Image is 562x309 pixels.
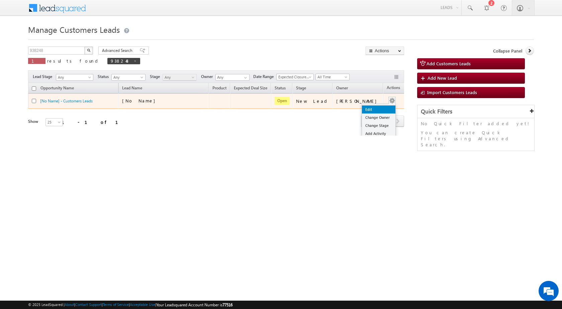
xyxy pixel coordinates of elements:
span: Lead Stage [33,74,55,80]
p: No Quick Filter added yet! [421,121,531,127]
span: Add New Lead [428,75,457,81]
a: next [392,116,404,127]
div: Minimize live chat window [110,3,126,19]
span: Any [163,74,195,80]
span: Lead Name [119,84,146,93]
span: Owner [336,85,348,90]
span: Import Customers Leads [427,89,477,95]
span: Manage Customers Leads [28,24,120,35]
textarea: Type your message and hit 'Enter' [9,62,122,201]
a: Acceptable Use [130,302,155,307]
img: d_60004797649_company_0_60004797649 [11,35,28,44]
span: 77516 [222,302,232,307]
span: Date Range [253,74,276,80]
a: 25 [45,118,63,126]
span: 1 [31,58,42,64]
img: Search [87,49,90,52]
a: Any [56,74,93,81]
a: All Time [315,74,350,80]
a: Expected Deal Size [230,84,271,93]
a: prev [361,116,373,127]
span: Your Leadsquared Account Number is [156,302,232,307]
span: 25 [46,119,64,125]
span: Opportunity Name [40,85,74,90]
span: Status [98,74,111,80]
span: Any [112,74,144,80]
input: Check all records [32,86,36,91]
a: Terms of Service [103,302,129,307]
a: Contact Support [75,302,102,307]
a: Change Owner [362,113,395,122]
span: Product [212,85,226,90]
span: 938248 [111,58,130,64]
input: Type to Search [215,74,250,81]
div: Quick Filters [417,105,534,118]
span: All Time [316,74,348,80]
span: © 2025 LeadSquared | | | | | [28,302,232,308]
button: Actions [366,47,404,55]
a: Show All Items [241,74,249,81]
div: [PERSON_NAME] [336,98,380,104]
p: You can create Quick Filters using Advanced Search. [421,130,531,148]
a: Expected Closure Date [276,74,314,80]
span: [No Name] [122,98,159,103]
span: Stage [296,85,306,90]
span: Any [56,74,91,80]
a: Edit [362,105,395,113]
span: Owner [201,74,215,80]
a: Add Activity [362,130,395,138]
span: results found [47,58,100,64]
span: next [392,115,404,127]
span: Expected Closure Date [277,74,311,80]
a: Any [163,74,197,81]
div: 1 - 1 of 1 [62,118,126,126]
a: Change Stage [362,122,395,130]
div: Show [28,119,40,125]
a: Status [271,84,289,93]
em: Start Chat [91,206,121,215]
div: New Lead [296,98,330,104]
span: Expected Deal Size [234,85,267,90]
span: Advanced Search [102,48,134,54]
div: Chat with us now [35,35,112,44]
a: Opportunity Name [37,84,77,93]
span: Collapse Panel [493,48,522,54]
span: Actions [383,84,403,93]
span: Stage [150,74,163,80]
a: Stage [293,84,309,93]
span: Open [275,97,290,105]
span: Add Customers Leads [427,61,471,66]
span: prev [361,115,373,127]
a: Any [111,74,146,81]
a: [No Name] - Customers Leads [40,98,93,103]
a: About [65,302,74,307]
